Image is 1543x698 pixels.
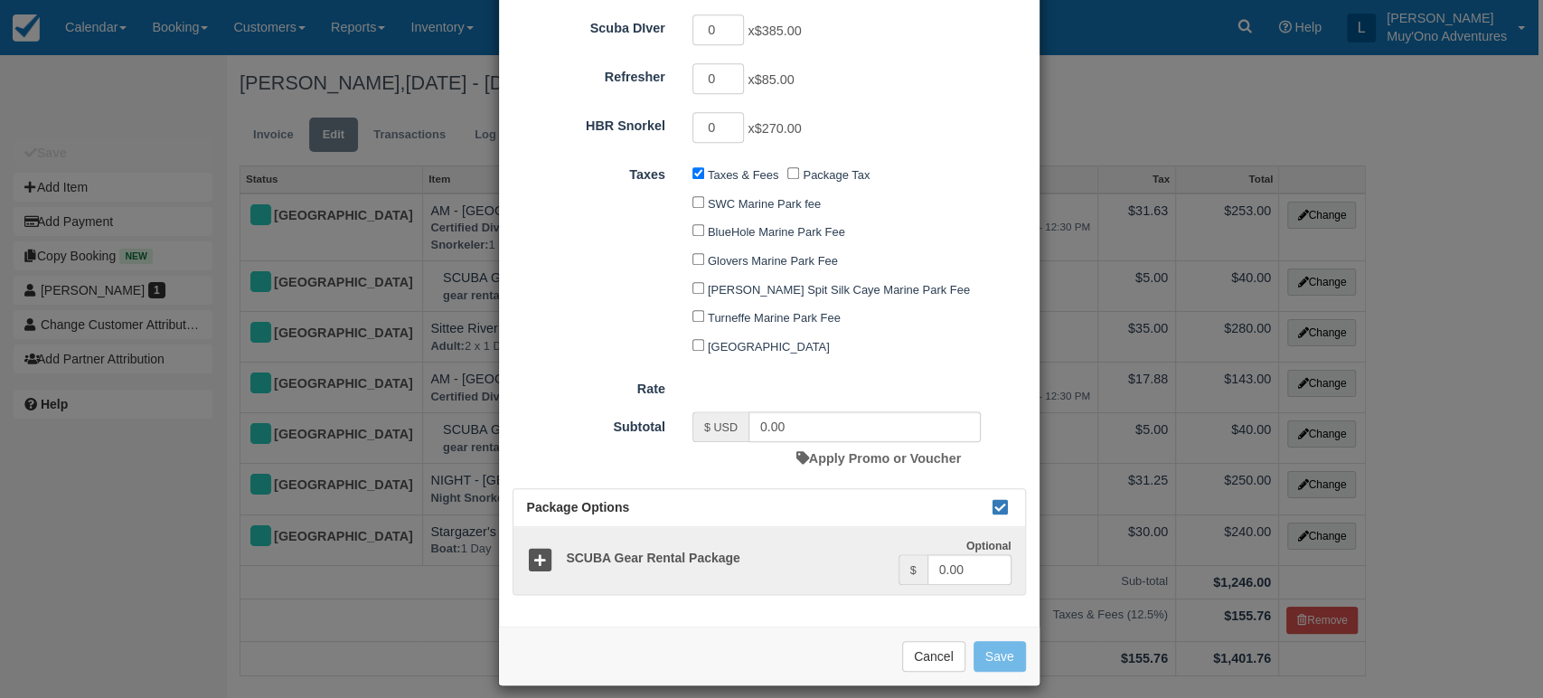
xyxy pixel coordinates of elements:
[692,63,745,94] input: Refresher
[708,168,778,182] label: Taxes & Fees
[910,564,917,577] small: $
[692,112,745,143] input: HBR Snorkel
[527,500,630,514] span: Package Options
[499,411,679,437] label: Subtotal
[708,283,970,297] label: [PERSON_NAME] Spit Silk Caye Marine Park Fee
[513,527,1025,595] a: SCUBA Gear Rental Package Optional $
[708,254,838,268] label: Glovers Marine Park Fee
[803,168,870,182] label: Package Tax
[755,121,802,136] span: $270.00
[708,197,821,211] label: SWC Marine Park fee
[499,61,679,87] label: Refresher
[796,451,961,466] a: Apply Promo or Voucher
[499,373,679,399] label: Rate
[704,421,738,434] small: $ USD
[966,540,1011,552] strong: Optional
[755,72,795,87] span: $85.00
[499,110,679,136] label: HBR Snorkel
[748,72,794,87] span: x
[499,159,679,184] label: Taxes
[708,340,830,354] label: [GEOGRAPHIC_DATA]
[974,641,1026,672] button: Save
[755,24,802,38] span: $385.00
[748,121,801,136] span: x
[748,24,801,38] span: x
[902,641,965,672] button: Cancel
[499,13,679,38] label: Scuba DIver
[708,311,841,325] label: Turneffe Marine Park Fee
[708,225,845,239] label: BlueHole Marine Park Fee
[692,14,745,45] input: Scuba DIver
[552,552,898,565] h5: SCUBA Gear Rental Package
